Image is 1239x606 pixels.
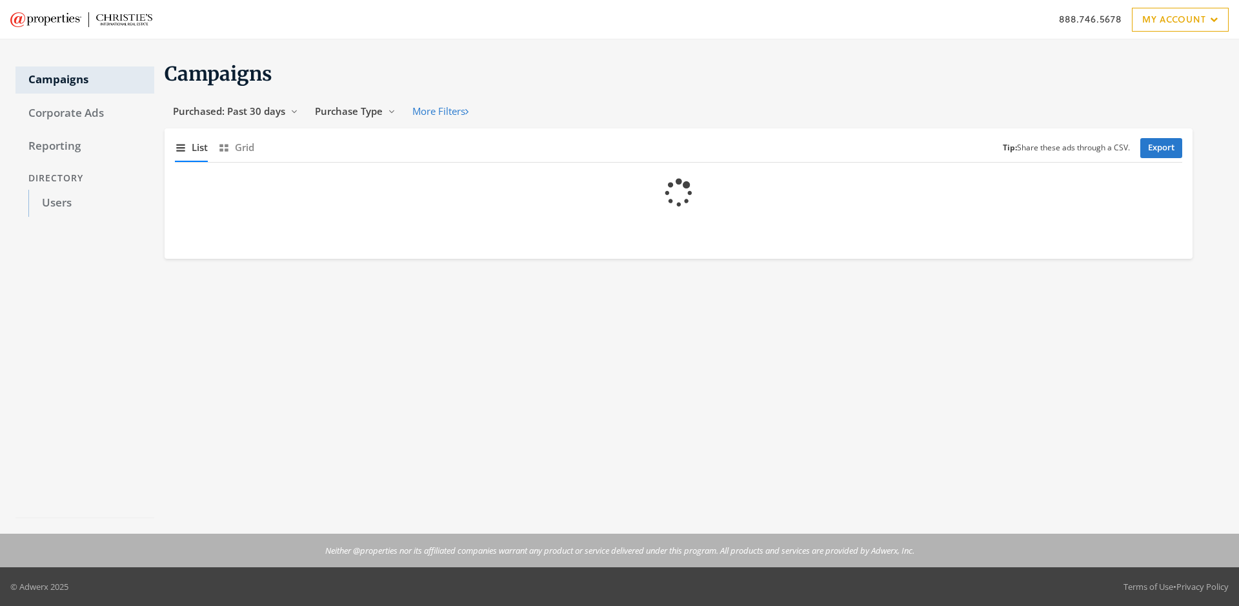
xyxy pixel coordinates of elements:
a: Corporate Ads [15,100,154,127]
button: More Filters [404,99,477,123]
b: Tip: [1003,142,1017,153]
a: My Account [1132,8,1229,32]
p: © Adwerx 2025 [10,580,68,593]
p: Neither @properties nor its affiliated companies warrant any product or service delivered under t... [325,544,914,557]
span: Campaigns [165,61,272,86]
span: Grid [235,140,254,155]
span: Purchased: Past 30 days [173,105,285,117]
button: List [175,134,208,161]
a: Terms of Use [1123,581,1173,592]
button: Grid [218,134,254,161]
button: Purchase Type [307,99,404,123]
button: Purchased: Past 30 days [165,99,307,123]
div: • [1123,580,1229,593]
span: List [192,140,208,155]
a: 888.746.5678 [1059,12,1122,26]
small: Share these ads through a CSV. [1003,142,1130,154]
a: Users [28,190,154,217]
a: Export [1140,138,1182,158]
a: Campaigns [15,66,154,94]
div: Directory [15,167,154,190]
a: Reporting [15,133,154,160]
img: Adwerx [10,12,152,27]
span: Purchase Type [315,105,383,117]
a: Privacy Policy [1176,581,1229,592]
